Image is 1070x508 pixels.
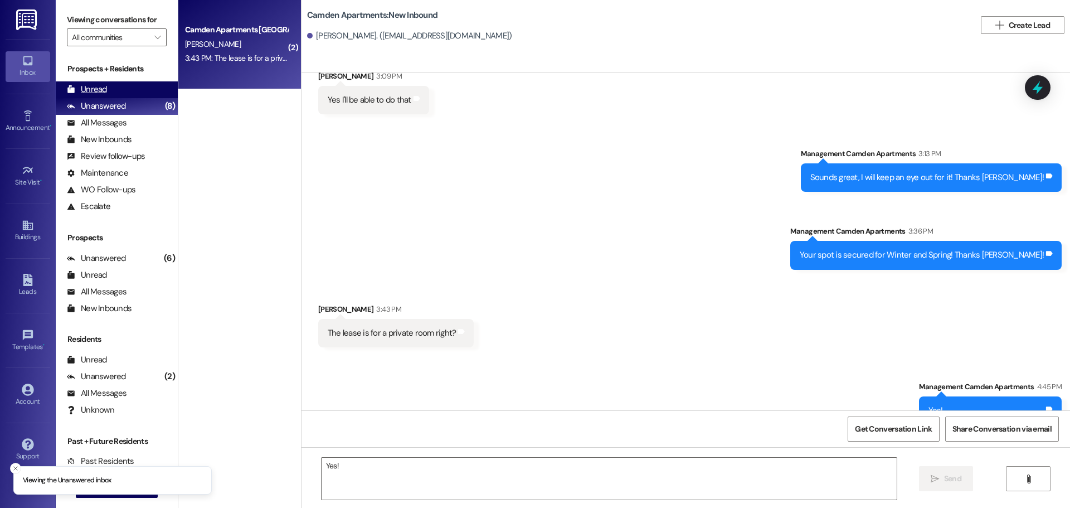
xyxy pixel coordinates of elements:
[67,151,145,162] div: Review follow-ups
[1009,20,1050,31] span: Create Lead
[185,39,241,49] span: [PERSON_NAME]
[67,303,132,315] div: New Inbounds
[328,327,456,339] div: The lease is for a private room right?
[6,216,50,246] a: Buildings
[67,100,126,112] div: Unanswered
[1034,381,1062,393] div: 4:45 PM
[10,463,21,474] button: Close toast
[800,249,1044,261] div: Your spot is secured for Winter and Spring! Thanks [PERSON_NAME]!
[919,466,973,491] button: Send
[6,326,50,356] a: Templates •
[43,341,45,349] span: •
[906,225,933,237] div: 3:36 PM
[307,9,437,21] b: Camden Apartments: New Inbound
[67,84,107,95] div: Unread
[154,33,160,42] i: 
[810,172,1044,183] div: Sounds great, I will keep an eye out for it! Thanks [PERSON_NAME]!
[67,117,127,129] div: All Messages
[373,70,401,82] div: 3:09 PM
[23,476,111,486] p: Viewing the Unanswered inbox
[72,28,149,46] input: All communities
[318,70,429,86] div: [PERSON_NAME]
[952,423,1052,435] span: Share Conversation via email
[185,53,331,63] div: 3:43 PM: The lease is for a private room right?
[373,303,401,315] div: 3:43 PM
[162,98,178,115] div: (8)
[928,405,943,417] div: Yes!
[916,148,941,159] div: 3:13 PM
[56,333,178,345] div: Residents
[6,51,50,81] a: Inbox
[162,368,178,385] div: (2)
[790,225,1062,241] div: Management Camden Apartments
[318,303,474,319] div: [PERSON_NAME]
[67,354,107,366] div: Unread
[6,435,50,465] a: Support
[50,122,51,130] span: •
[67,253,126,264] div: Unanswered
[67,388,127,399] div: All Messages
[161,250,178,267] div: (6)
[67,167,128,179] div: Maintenance
[67,371,126,383] div: Unanswered
[6,270,50,301] a: Leads
[67,286,127,298] div: All Messages
[67,404,114,416] div: Unknown
[56,63,178,75] div: Prospects + Residents
[56,232,178,244] div: Prospects
[6,161,50,191] a: Site Visit •
[67,134,132,146] div: New Inbounds
[6,380,50,410] a: Account
[944,473,961,485] span: Send
[995,21,1004,30] i: 
[67,201,110,212] div: Escalate
[1024,475,1033,483] i: 
[185,24,288,36] div: Camden Apartments [GEOGRAPHIC_DATA]
[40,177,42,185] span: •
[931,475,939,483] i: 
[801,148,1062,163] div: Management Camden Apartments
[981,16,1064,34] button: Create Lead
[67,269,107,281] div: Unread
[16,9,39,30] img: ResiDesk Logo
[67,456,134,467] div: Past Residents
[56,436,178,447] div: Past + Future Residents
[67,11,167,28] label: Viewing conversations for
[855,423,932,435] span: Get Conversation Link
[328,94,411,106] div: Yes I'll be able to do that
[919,381,1062,396] div: Management Camden Apartments
[307,30,512,42] div: [PERSON_NAME]. ([EMAIL_ADDRESS][DOMAIN_NAME])
[67,184,135,196] div: WO Follow-ups
[945,417,1059,442] button: Share Conversation via email
[848,417,939,442] button: Get Conversation Link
